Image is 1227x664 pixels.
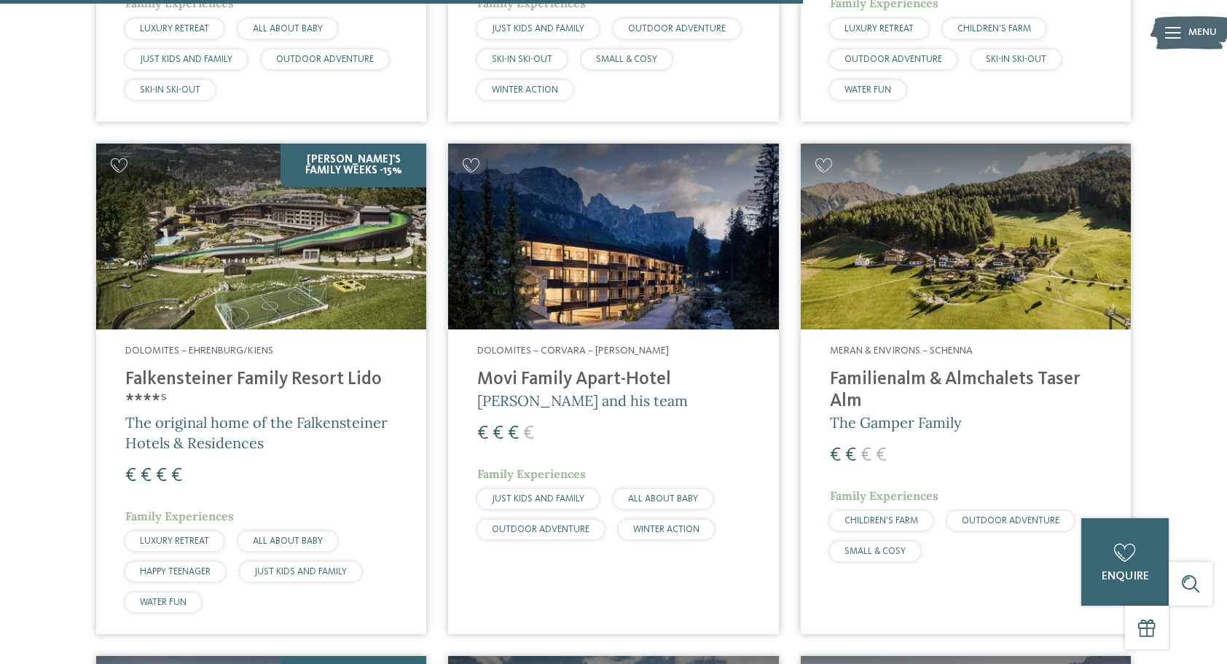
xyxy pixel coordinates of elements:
span: OUTDOOR ADVENTURE [844,55,942,64]
span: ALL ABOUT BABY [253,24,323,34]
span: Dolomites – Corvara – [PERSON_NAME] [477,345,669,356]
span: CHILDREN’S FARM [844,516,918,526]
span: OUTDOOR ADVENTURE [628,24,726,34]
span: SMALL & COSY [596,55,657,64]
img: Looking for family hotels? Find the best ones here! [801,144,1131,329]
a: Looking for family hotels? Find the best ones here! Meran & Environs – Schenna Familienalm & Almc... [801,144,1131,634]
h4: Movi Family Apart-Hotel [477,369,749,391]
span: Family Experiences [477,466,586,481]
span: WINTER ACTION [492,85,558,95]
span: SKI-IN SKI-OUT [140,85,200,95]
span: € [830,446,841,465]
a: Looking for family hotels? Find the best ones here! Dolomites – Corvara – [PERSON_NAME] Movi Fami... [448,144,778,634]
span: € [508,424,519,443]
span: Family Experiences [125,509,234,523]
span: SKI-IN SKI-OUT [492,55,552,64]
span: SKI-IN SKI-OUT [986,55,1046,64]
h4: Falkensteiner Family Resort Lido ****ˢ [125,369,397,413]
span: WATER FUN [844,85,891,95]
span: LUXURY RETREAT [140,536,209,546]
span: € [493,424,503,443]
span: € [141,466,152,485]
span: LUXURY RETREAT [140,24,209,34]
span: OUTDOOR ADVENTURE [962,516,1059,526]
h4: Familienalm & Almchalets Taser Alm [830,369,1102,413]
span: The Gamper Family [830,413,962,431]
img: Looking for family hotels? Find the best ones here! [96,144,426,329]
span: € [861,446,871,465]
span: OUTDOOR ADVENTURE [276,55,374,64]
span: CHILDREN’S FARM [957,24,1031,34]
span: € [156,466,167,485]
span: The original home of the Falkensteiner Hotels & Residences [125,413,388,452]
span: Family Experiences [830,488,938,503]
span: [PERSON_NAME] and his team [477,391,688,410]
span: € [125,466,136,485]
span: ALL ABOUT BABY [628,494,698,504]
span: HAPPY TEENAGER [140,567,211,577]
a: Looking for family hotels? Find the best ones here! [PERSON_NAME]'s Family Weeks -15% Dolomites –... [96,144,426,634]
span: € [876,446,887,465]
span: WATER FUN [140,598,187,607]
span: ALL ABOUT BABY [253,536,323,546]
span: Meran & Environs – Schenna [830,345,973,356]
span: WINTER ACTION [633,525,699,534]
span: enquire [1102,571,1149,582]
span: JUST KIDS AND FAMILY [254,567,347,577]
span: JUST KIDS AND FAMILY [492,494,584,504]
span: OUTDOOR ADVENTURE [492,525,589,534]
span: € [477,424,488,443]
span: JUST KIDS AND FAMILY [140,55,232,64]
span: LUXURY RETREAT [844,24,914,34]
a: enquire [1081,518,1169,606]
span: SMALL & COSY [844,547,906,556]
span: € [171,466,182,485]
span: JUST KIDS AND FAMILY [492,24,584,34]
span: € [523,424,534,443]
span: € [845,446,856,465]
span: Dolomites – Ehrenburg/Kiens [125,345,273,356]
img: Looking for family hotels? Find the best ones here! [448,144,778,329]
